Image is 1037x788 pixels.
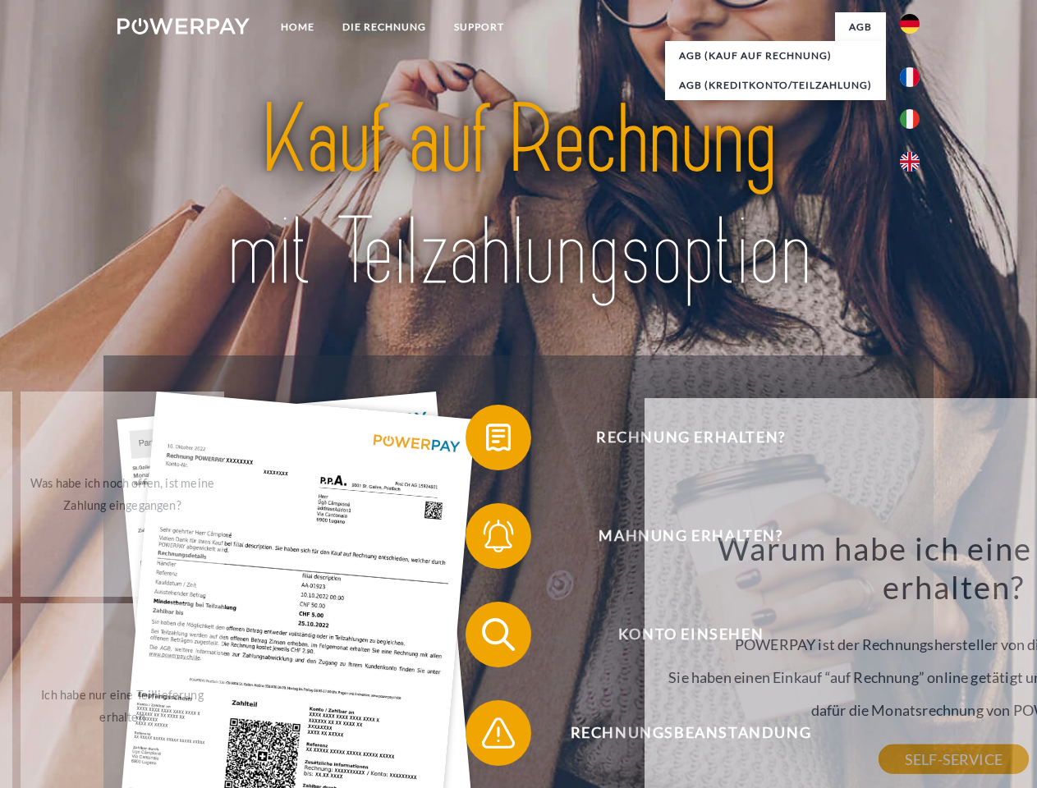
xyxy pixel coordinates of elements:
a: AGB (Kreditkonto/Teilzahlung) [665,71,886,100]
a: agb [835,12,886,42]
a: Home [267,12,328,42]
button: Rechnungsbeanstandung [466,700,892,766]
img: logo-powerpay-white.svg [117,18,250,34]
button: Konto einsehen [466,602,892,667]
a: AGB (Kauf auf Rechnung) [665,41,886,71]
img: de [900,14,920,34]
div: Ich habe nur eine Teillieferung erhalten [30,684,215,728]
a: SUPPORT [440,12,518,42]
img: it [900,109,920,129]
img: fr [900,67,920,87]
img: en [900,152,920,172]
a: SELF-SERVICE [879,744,1029,774]
img: qb_warning.svg [478,712,519,754]
img: title-powerpay_de.svg [157,79,880,314]
a: DIE RECHNUNG [328,12,440,42]
img: qb_search.svg [478,614,519,655]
